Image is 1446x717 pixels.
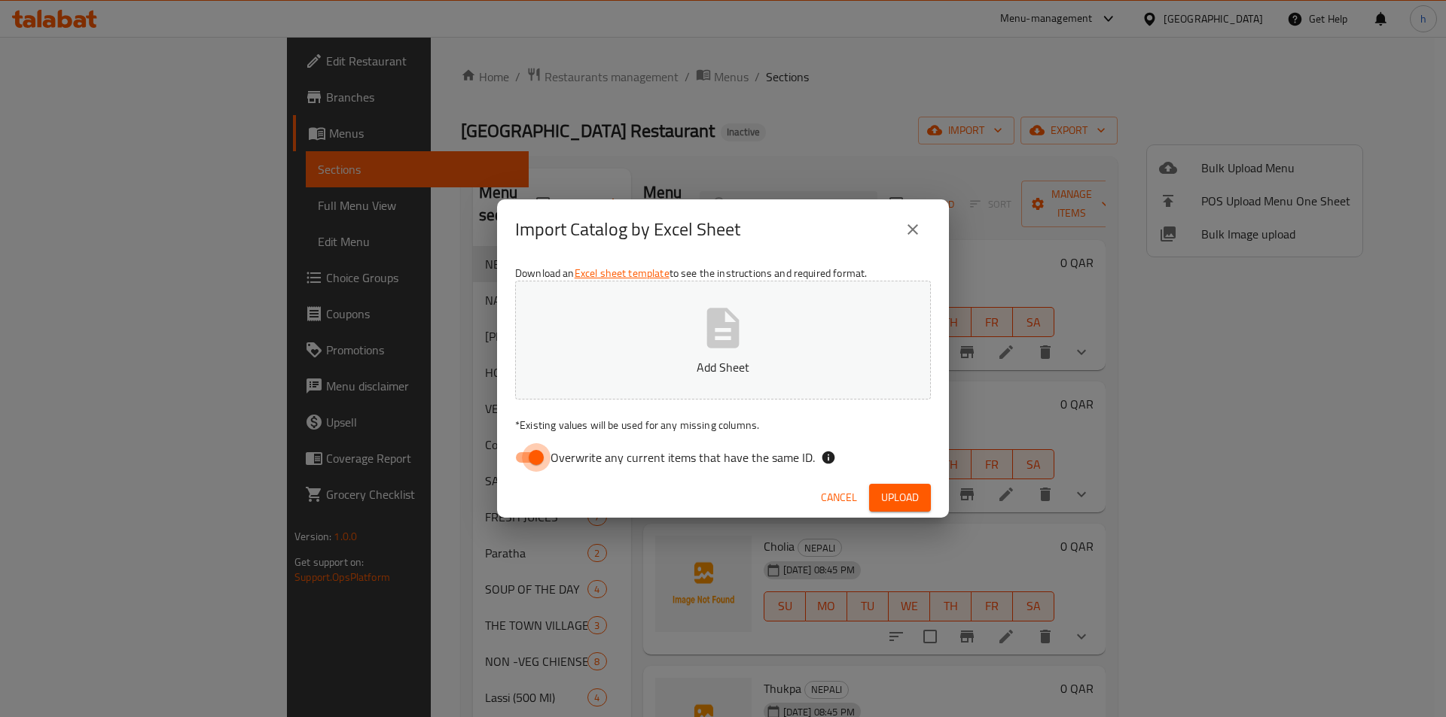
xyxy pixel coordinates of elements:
a: Excel sheet template [575,263,670,283]
div: Download an to see the instructions and required format. [497,260,949,478]
p: Add Sheet [538,358,908,376]
span: Cancel [821,488,857,507]
svg: If the overwrite option isn't selected, then the items that match an existing ID will be ignored ... [821,450,836,465]
span: Upload [881,488,919,507]
h2: Import Catalog by Excel Sheet [515,217,740,242]
button: close [895,211,931,248]
button: Upload [869,484,931,512]
button: Add Sheet [515,281,931,400]
span: Overwrite any current items that have the same ID. [551,448,815,466]
p: Existing values will be used for any missing columns. [515,418,931,433]
button: Cancel [815,484,863,512]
